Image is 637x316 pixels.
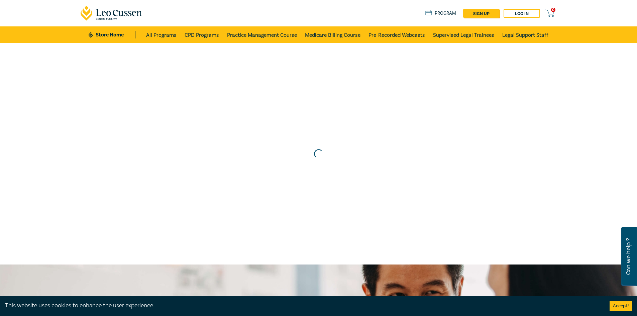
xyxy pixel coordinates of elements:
a: Log in [504,9,540,18]
a: sign up [463,9,500,18]
a: CPD Programs [185,26,219,43]
a: Legal Support Staff [502,26,548,43]
span: Can we help ? [625,231,632,282]
span: 0 [551,8,555,12]
a: Supervised Legal Trainees [433,26,494,43]
a: Program [425,10,456,17]
div: This website uses cookies to enhance the user experience. [5,301,600,310]
a: Store Home [89,31,135,38]
a: All Programs [146,26,177,43]
a: Pre-Recorded Webcasts [368,26,425,43]
button: Accept cookies [610,301,632,311]
a: Practice Management Course [227,26,297,43]
a: Medicare Billing Course [305,26,360,43]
